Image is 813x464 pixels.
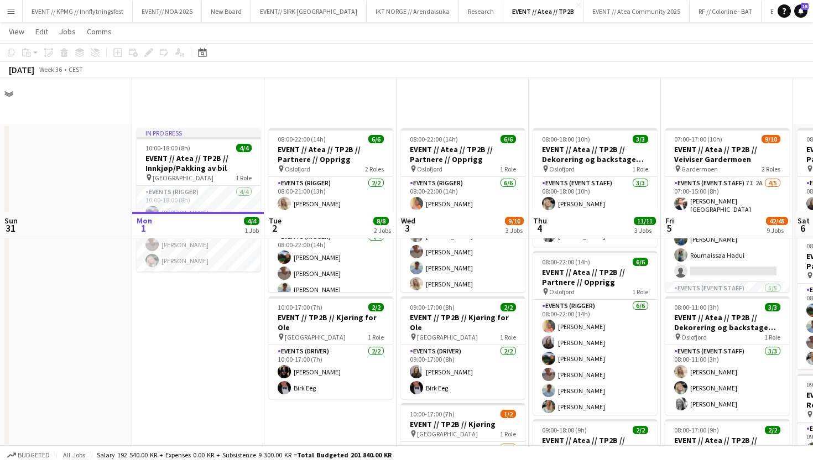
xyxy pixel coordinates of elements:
button: EVENT // Atea Community 2025 [583,1,690,22]
span: 07:00-17:00 (10h) [674,135,722,143]
span: 09:00-18:00 (9h) [542,426,587,434]
span: 1 Role [500,165,516,173]
span: 1 Role [632,165,648,173]
app-card-role: Events (Driver)2/209:00-17:00 (8h)[PERSON_NAME]Birk Eeg [401,345,525,399]
app-job-card: 08:00-18:00 (10h)3/3EVENT // Atea // TP2B // Dekorering og backstage oppsett Oslofjord1 RoleEvent... [533,128,657,247]
app-card-role: Events (Event Staff)3/308:00-18:00 (10h)[PERSON_NAME][PERSON_NAME][PERSON_NAME] [533,177,657,247]
span: 1 Role [500,333,516,341]
app-job-card: 08:00-22:00 (14h)6/6EVENT // Atea // TP2B // Partnere // Opprigg Oslofjord1 RoleEvents (Rigger)6/... [401,128,525,292]
div: 07:00-17:00 (10h)9/10EVENT // Atea // TP2B // Veiviser Gardermoen Gardermoen2 RolesEvents (Event ... [665,128,789,292]
div: 3 Jobs [505,226,523,234]
span: 5 [664,222,674,234]
span: 4/4 [236,144,252,152]
span: Wed [401,216,415,226]
span: Tue [269,216,282,226]
span: 3/3 [765,303,780,311]
span: Total Budgeted 201 840.00 KR [297,451,392,459]
button: EVENT// NOA 2025 [133,1,202,22]
span: 2/2 [368,303,384,311]
button: Research [459,1,503,22]
h3: EVENT // Atea // TP2B // Veiviser Gardermoen [665,144,789,164]
span: 08:00-17:00 (9h) [674,426,719,434]
span: [GEOGRAPHIC_DATA] [285,333,346,341]
a: View [4,24,29,39]
span: 4/4 [244,217,259,225]
span: Jobs [59,27,76,37]
span: Oslofjord [549,288,575,296]
app-job-card: 10:00-17:00 (7h)2/2EVENT // TP2B // Kjøring for Ole [GEOGRAPHIC_DATA]1 RoleEvents (Driver)2/210:0... [269,296,393,399]
h3: EVENT // Atea // TP2B // Registrering partnere [533,435,657,455]
div: Salary 192 540.00 KR + Expenses 0.00 KR + Subsistence 9 300.00 KR = [97,451,392,459]
span: 1 Role [500,430,516,438]
span: Gardermoen [681,165,718,173]
span: 08:00-22:00 (14h) [278,135,326,143]
a: Edit [31,24,53,39]
span: 3/3 [633,135,648,143]
h3: EVENT // TP2B // Kjøring for Ole [269,312,393,332]
span: 9/10 [762,135,780,143]
button: RF // Colorline - BAT [690,1,762,22]
span: 6/6 [368,135,384,143]
span: 9/10 [505,217,524,225]
app-card-role: Events (Rigger)2/208:00-21:00 (13h)[PERSON_NAME][PERSON_NAME] [269,177,393,231]
span: 1/2 [501,410,516,418]
span: 11/11 [634,217,656,225]
span: 10:00-17:00 (7h) [278,303,322,311]
span: 08:00-22:00 (14h) [410,135,458,143]
h3: EVENT // Atea // TP2B // Partnere // Opprigg [269,144,393,164]
div: 3 Jobs [634,226,655,234]
div: 1 Job [244,226,259,234]
app-job-card: 09:00-17:00 (8h)2/2EVENT // TP2B // Kjøring for Ole [GEOGRAPHIC_DATA]1 RoleEvents (Driver)2/209:0... [401,296,525,399]
span: 6/6 [633,258,648,266]
span: 15 [801,3,809,10]
span: 2 Roles [762,165,780,173]
span: 09:00-17:00 (8h) [410,303,455,311]
span: Edit [35,27,48,37]
span: 10:00-17:00 (7h) [410,410,455,418]
span: 6/6 [501,135,516,143]
span: 2/2 [633,426,648,434]
div: 08:00-22:00 (14h)6/6EVENT // Atea // TP2B // Partnere // Opprigg Oslofjord1 RoleEvents (Rigger)6/... [533,251,657,415]
span: Oslofjord [417,165,442,173]
span: 08:00-22:00 (14h) [542,258,590,266]
span: 3 [399,222,415,234]
span: 2/2 [501,303,516,311]
span: 08:00-11:00 (3h) [674,303,719,311]
span: 1 Role [764,333,780,341]
a: Comms [82,24,116,39]
span: [GEOGRAPHIC_DATA] [417,430,478,438]
div: In progress [137,128,260,137]
h3: EVENT // Atea // TP2B // Innkjøp/Pakking av bil [137,153,260,173]
span: 1 [135,222,152,234]
span: 1 Role [632,288,648,296]
span: Oslofjord [681,333,707,341]
h3: EVENT // Atea // TP2B // Dekorering og backstage oppsett [533,144,657,164]
span: Fri [665,216,674,226]
span: 8/8 [373,217,389,225]
app-card-role: Events (Event Staff)5/5 [665,282,789,384]
div: 08:00-11:00 (3h)3/3EVENT // Atea // TP2B // Dekorering og backstage oppsett Oslofjord1 RoleEvents... [665,296,789,415]
button: IKT NORGE // Arendalsuka [367,1,459,22]
button: EVENT // Atea // TP2B [503,1,583,22]
div: [DATE] [9,64,34,75]
span: Sat [798,216,810,226]
span: Thu [533,216,547,226]
span: Oslofjord [285,165,310,173]
app-card-role: Events (Rigger)4/410:00-18:00 (8h)[PERSON_NAME][PERSON_NAME][PERSON_NAME][PERSON_NAME] [137,186,260,272]
a: 15 [794,4,807,18]
app-job-card: In progress10:00-18:00 (8h)4/4EVENT // Atea // TP2B // Innkjøp/Pakking av bil [GEOGRAPHIC_DATA]1 ... [137,128,260,272]
span: 1 Role [236,174,252,182]
span: Budgeted [18,451,50,459]
h3: EVENT // Atea // TP2B // Dekorering og backstage oppsett [665,312,789,332]
span: 2 [267,222,282,234]
app-job-card: 08:00-22:00 (14h)6/6EVENT // Atea // TP2B // Partnere // Opprigg Oslofjord2 RolesEvents (Rigger)2... [269,128,393,292]
div: 9 Jobs [767,226,788,234]
div: 2 Jobs [374,226,391,234]
h3: EVENT // Atea // TP2B // Partnere // Expo [665,435,789,455]
button: New Board [202,1,251,22]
